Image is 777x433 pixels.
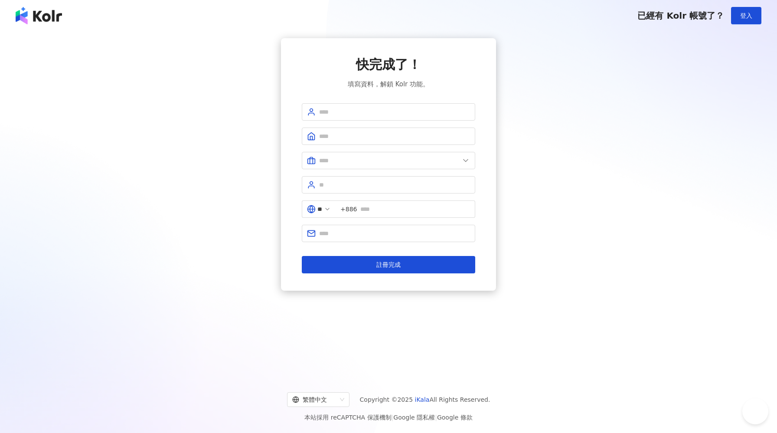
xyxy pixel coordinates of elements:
img: logo [16,7,62,24]
span: 填寫資料，解鎖 Kolr 功能。 [348,79,429,89]
iframe: Help Scout Beacon - Open [742,398,768,424]
span: 註冊完成 [376,261,401,268]
div: 繁體中文 [292,393,336,407]
button: 登入 [731,7,761,24]
span: 已經有 Kolr 帳號了？ [637,10,724,21]
span: +886 [340,204,357,214]
a: Google 條款 [437,414,473,421]
span: 登入 [740,12,752,19]
span: | [392,414,394,421]
span: | [435,414,437,421]
a: Google 隱私權 [393,414,435,421]
span: 本站採用 reCAPTCHA 保護機制 [304,412,472,423]
button: 註冊完成 [302,256,475,273]
a: iKala [415,396,430,403]
span: 快完成了！ [356,56,421,74]
span: Copyright © 2025 All Rights Reserved. [360,394,490,405]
